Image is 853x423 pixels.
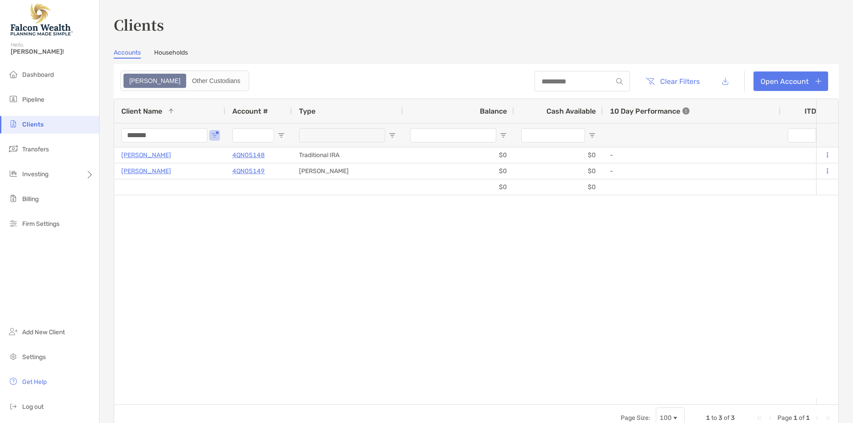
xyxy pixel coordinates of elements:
span: Pipeline [22,96,44,103]
input: Client Name Filter Input [121,128,207,142]
div: ITD [805,107,827,115]
img: pipeline icon [8,94,19,104]
span: Get Help [22,378,47,386]
img: Falcon Wealth Planning Logo [11,4,73,36]
span: Clients [22,121,44,128]
img: dashboard icon [8,69,19,79]
img: investing icon [8,168,19,179]
div: $0 [514,147,603,163]
span: Page [777,414,792,422]
span: Add New Client [22,328,65,336]
button: Open Filter Menu [589,132,596,139]
div: 0% [781,163,834,179]
div: 100 [660,414,672,422]
button: Open Filter Menu [389,132,396,139]
a: [PERSON_NAME] [121,166,171,177]
a: Households [154,49,188,59]
div: segmented control [120,71,249,91]
img: logout icon [8,401,19,411]
img: firm-settings icon [8,218,19,229]
div: $0 [403,179,514,195]
div: Last Page [824,415,831,422]
div: Zoe [124,75,185,87]
span: Log out [22,403,44,411]
a: Accounts [114,49,141,59]
div: Next Page [813,415,821,422]
img: input icon [616,78,623,85]
a: 4QN05148 [232,150,265,161]
div: $0 [514,163,603,179]
span: Account # [232,107,268,115]
div: - [610,164,773,178]
div: Previous Page [767,415,774,422]
span: Type [299,107,315,115]
img: get-help icon [8,376,19,387]
span: Settings [22,353,46,361]
button: Clear Filters [639,71,706,91]
input: Cash Available Filter Input [521,128,585,142]
div: Page Size: [621,414,650,422]
img: settings icon [8,351,19,362]
span: 1 [706,414,710,422]
span: Balance [480,107,507,115]
div: [PERSON_NAME] [292,163,403,179]
div: 10 Day Performance [610,99,690,123]
span: Firm Settings [22,220,60,228]
span: of [799,414,805,422]
button: Open Filter Menu [211,132,218,139]
img: transfers icon [8,143,19,154]
span: to [711,414,717,422]
a: 4QN05149 [232,166,265,177]
input: Balance Filter Input [410,128,496,142]
span: 1 [793,414,797,422]
span: Dashboard [22,71,54,79]
span: 3 [718,414,722,422]
div: $0 [403,147,514,163]
div: First Page [756,415,763,422]
input: Account # Filter Input [232,128,274,142]
span: Billing [22,195,39,203]
div: 0% [781,147,834,163]
span: Transfers [22,146,49,153]
img: add_new_client icon [8,326,19,337]
img: billing icon [8,193,19,204]
img: clients icon [8,119,19,129]
div: $0 [514,179,603,195]
span: [PERSON_NAME]! [11,48,94,55]
a: Open Account [753,71,828,91]
span: Investing [22,170,48,178]
input: ITD Filter Input [788,128,816,142]
a: [PERSON_NAME] [121,150,171,161]
button: Open Filter Menu [500,132,507,139]
div: $0 [403,163,514,179]
span: 1 [806,414,810,422]
span: Client Name [121,107,162,115]
span: Cash Available [546,107,596,115]
div: Other Custodians [187,75,245,87]
h3: Clients [114,14,839,35]
div: - [610,148,773,162]
span: 3 [731,414,735,422]
span: of [724,414,729,422]
button: Open Filter Menu [278,132,285,139]
div: Traditional IRA [292,147,403,163]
